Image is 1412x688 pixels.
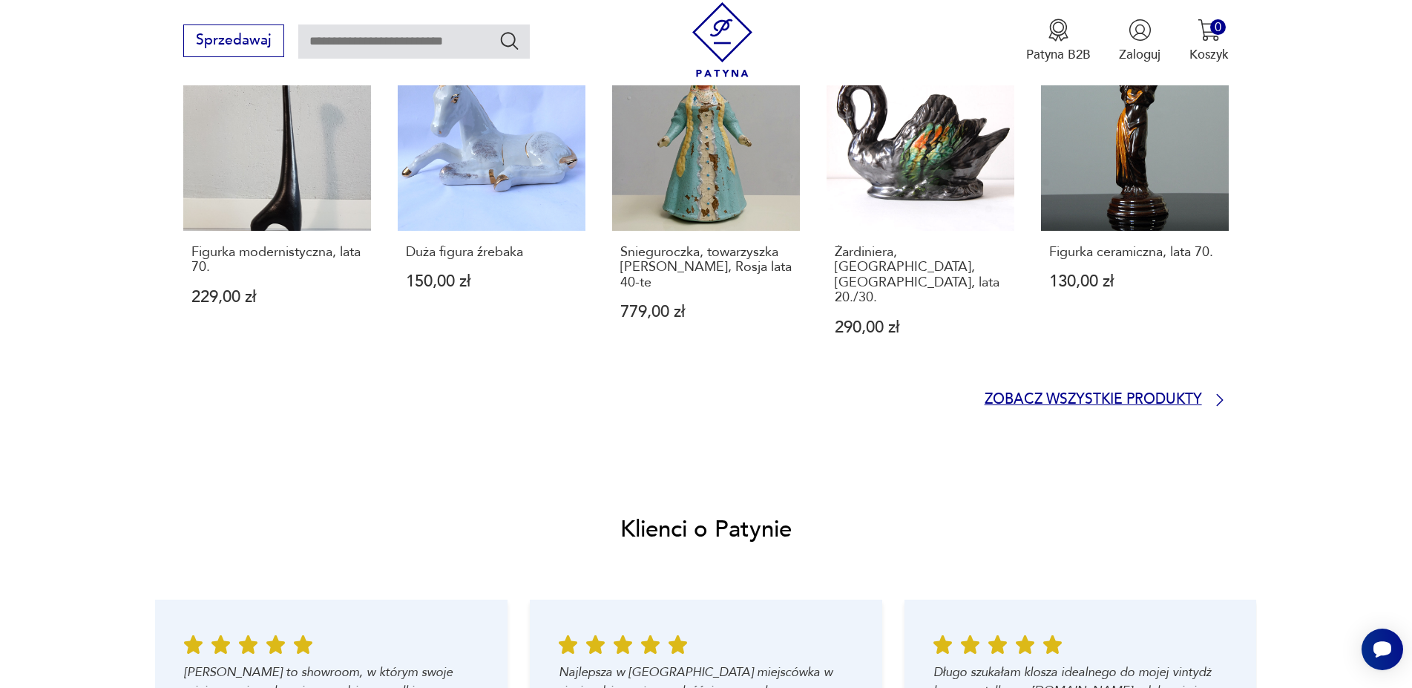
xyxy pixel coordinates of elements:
a: Duża figura źrebakaDuża figura źrebaka150,00 zł [398,43,585,370]
img: Ikona gwiazdy [266,635,285,654]
a: Figurka ceramiczna, lata 70.Figurka ceramiczna, lata 70.130,00 zł [1041,43,1229,370]
iframe: Smartsupp widget button [1362,629,1403,670]
img: Ikona gwiazdy [184,635,203,654]
a: Figurka modernistyczna, lata 70.Figurka modernistyczna, lata 70.229,00 zł [183,43,371,370]
button: Szukaj [499,30,520,51]
img: Ikona gwiazdy [1043,635,1062,654]
a: Żardiniera, Thulin, Belgia, lata 20./30.Żardiniera, [GEOGRAPHIC_DATA], [GEOGRAPHIC_DATA], lata 20... [827,43,1014,370]
img: Ikona medalu [1047,19,1070,42]
p: Zaloguj [1119,46,1160,63]
p: Duża figura źrebaka [406,245,577,260]
img: Ikona gwiazdy [933,635,952,654]
img: Ikona gwiazdy [211,635,230,654]
p: 229,00 zł [191,289,363,305]
button: 0Koszyk [1189,19,1229,63]
button: Zaloguj [1119,19,1160,63]
a: Snieguroczka, towarzyszka Deda Moroza, Rosja lata 40-teSnieguroczka, towarzyszka [PERSON_NAME], R... [612,43,800,370]
h2: Klienci o Patynie [620,514,792,545]
img: Patyna - sklep z meblami i dekoracjami vintage [685,2,760,77]
button: Patyna B2B [1026,19,1091,63]
img: Ikona gwiazdy [1016,635,1034,654]
p: Snieguroczka, towarzyszka [PERSON_NAME], Rosja lata 40-te [620,245,792,290]
img: Ikona koszyka [1198,19,1221,42]
p: Figurka ceramiczna, lata 70. [1049,245,1221,260]
img: Ikona gwiazdy [559,635,577,654]
img: Ikona gwiazdy [669,635,687,654]
img: Ikona gwiazdy [294,635,312,654]
p: Figurka modernistyczna, lata 70. [191,245,363,275]
img: Ikona gwiazdy [641,635,660,654]
img: Ikona gwiazdy [239,635,257,654]
p: Koszyk [1189,46,1229,63]
div: 0 [1210,19,1226,35]
p: Żardiniera, [GEOGRAPHIC_DATA], [GEOGRAPHIC_DATA], lata 20./30. [835,245,1006,306]
img: Ikonka użytkownika [1129,19,1152,42]
p: 130,00 zł [1049,274,1221,289]
a: Sprzedawaj [183,36,283,47]
p: 150,00 zł [406,274,577,289]
img: Ikona gwiazdy [586,635,605,654]
img: Ikona gwiazdy [988,635,1007,654]
a: Zobacz wszystkie produkty [985,391,1229,409]
img: Ikona gwiazdy [614,635,632,654]
p: 290,00 zł [835,320,1006,335]
p: Zobacz wszystkie produkty [985,394,1202,406]
a: Ikona medaluPatyna B2B [1026,19,1091,63]
img: Ikona gwiazdy [961,635,979,654]
p: 779,00 zł [620,304,792,320]
button: Sprzedawaj [183,24,283,57]
p: Patyna B2B [1026,46,1091,63]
